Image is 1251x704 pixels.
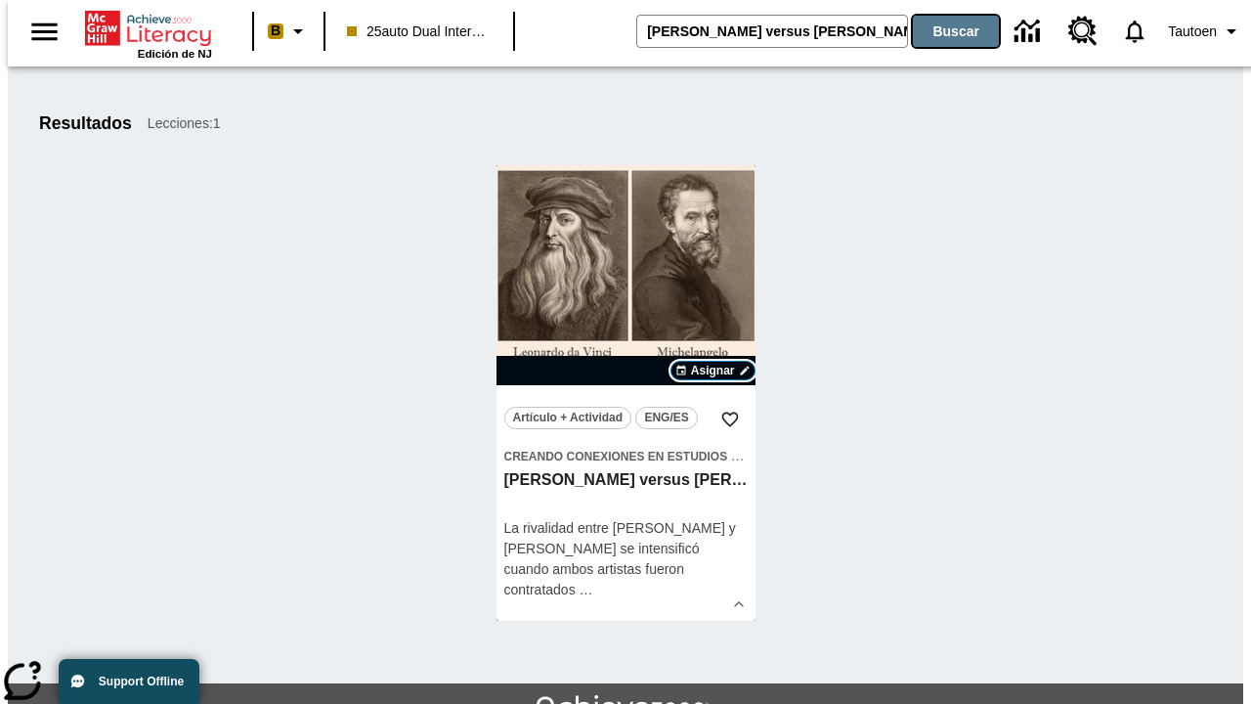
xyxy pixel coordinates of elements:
div: La rivalidad entre [PERSON_NAME] y [PERSON_NAME] se intensificó cuando ambos artistas fueron cont... [504,518,748,600]
button: Boost El color de la clase es melocotón. Cambiar el color de la clase. [260,14,318,49]
input: Buscar campo [637,16,907,47]
button: Abrir el menú lateral [16,3,73,61]
a: Centro de recursos, Se abrirá en una pestaña nueva. [1057,5,1109,58]
span: Artículo + Actividad [513,408,624,428]
span: Asignar [691,362,735,379]
h3: Miguel Ángel versus Leonardo [504,470,748,491]
button: Perfil/Configuración [1160,14,1251,49]
button: Añadir a mis Favoritas [712,402,748,437]
button: Buscar [913,16,999,47]
button: Artículo + Actividad [504,407,632,429]
a: Centro de información [1003,5,1057,59]
div: Portada [85,7,212,60]
button: Support Offline [59,659,199,704]
span: B [271,19,280,43]
span: Edición de NJ [138,48,212,60]
a: Portada [85,9,212,48]
span: Lecciones : 1 [148,113,221,134]
span: Support Offline [99,675,184,688]
div: lesson details [496,165,755,621]
span: Tema: Creando conexiones en Estudios Sociales/Historia universal II [504,446,748,466]
span: Tautoen [1168,22,1217,42]
button: Ver más [724,590,754,619]
span: ENG/ES [644,408,688,428]
a: Notificaciones [1109,6,1160,57]
span: 25auto Dual International [347,22,492,42]
span: … [580,582,593,597]
button: Asignar Elegir fechas [670,361,755,380]
button: ENG/ES [635,407,698,429]
span: Creando conexiones en Estudios Sociales [504,450,791,463]
h1: Resultados [39,113,132,134]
